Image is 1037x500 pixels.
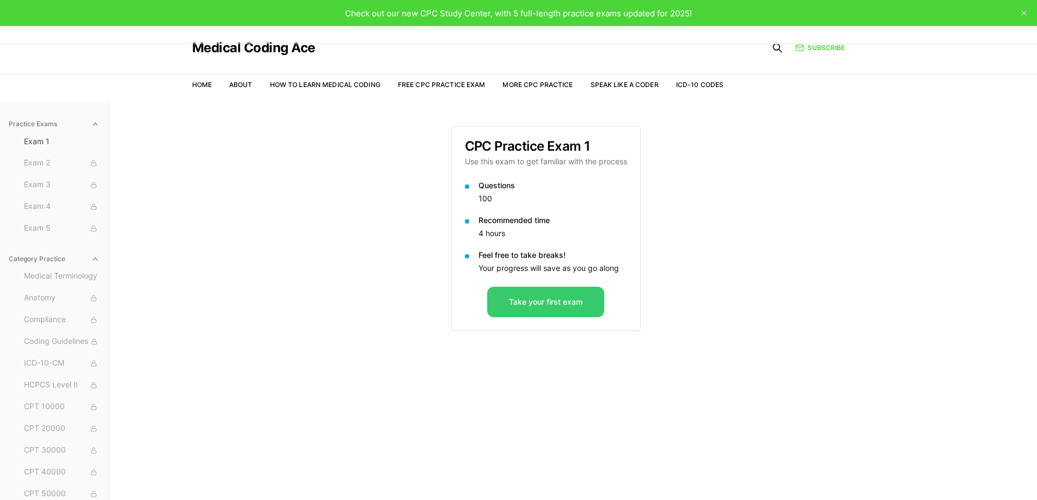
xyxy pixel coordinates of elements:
a: Speak Like a Coder [591,81,659,89]
span: CPT 40000 [24,466,100,478]
a: Medical Coding Ace [192,41,315,54]
p: Recommended time [478,215,627,226]
p: 100 [478,193,627,204]
button: close [1015,4,1033,22]
span: Exam 5 [24,223,100,234]
span: Exam 3 [24,179,100,191]
span: Coding Guidelines [24,336,100,348]
span: ICD-10-CM [24,357,100,369]
span: CPT 30000 [24,445,100,456]
button: Exam 5 [20,220,104,237]
button: Medical Terminology [20,268,104,285]
p: Your progress will save as you go along [478,263,627,274]
span: Exam 2 [24,157,100,169]
a: How to Learn Medical Coding [270,81,381,89]
span: CPT 50000 [24,488,100,500]
button: Exam 1 [20,133,104,150]
span: CPT 20000 [24,423,100,435]
button: Anatomy [20,289,104,307]
h3: CPC Practice Exam 1 [465,140,627,153]
span: Check out our new CPC Study Center, with 5 full-length practice exams updated for 2025! [345,8,692,18]
button: Compliance [20,311,104,329]
button: ICD-10-CM [20,355,104,372]
span: Exam 1 [24,136,100,147]
a: Free CPC Practice Exam [398,81,486,89]
button: HCPCS Level II [20,376,104,394]
span: Anatomy [24,292,100,304]
a: Subscribe [795,43,845,53]
button: Exam 4 [20,198,104,215]
span: Compliance [24,314,100,326]
a: More CPC Practice [502,81,573,89]
a: Home [192,81,212,89]
p: Use this exam to get familiar with the process [465,156,627,167]
button: Exam 2 [20,155,104,172]
p: 4 hours [478,228,627,239]
button: CPT 40000 [20,464,104,481]
span: CPT 10000 [24,401,100,413]
p: Questions [478,180,627,191]
button: CPT 20000 [20,420,104,437]
button: Exam 3 [20,176,104,194]
span: HCPCS Level II [24,379,100,391]
a: About [229,81,253,89]
button: Category Practice [4,250,104,268]
a: ICD-10 Codes [676,81,723,89]
button: Practice Exams [4,115,104,133]
button: Take your first exam [487,287,604,317]
span: Exam 4 [24,201,100,213]
button: Coding Guidelines [20,333,104,350]
span: Medical Terminology [24,270,100,282]
p: Feel free to take breaks! [478,250,627,261]
button: CPT 10000 [20,398,104,416]
button: CPT 30000 [20,442,104,459]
